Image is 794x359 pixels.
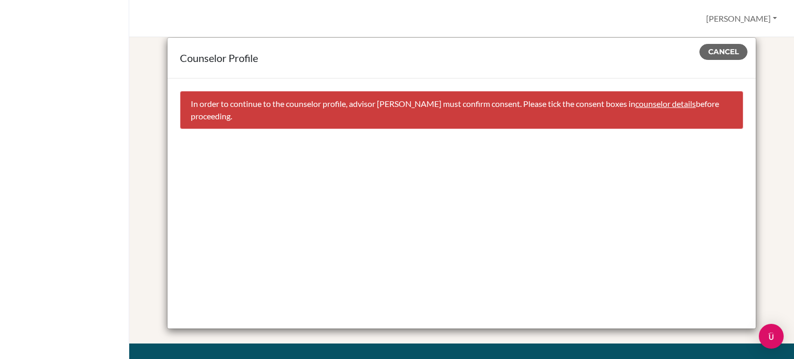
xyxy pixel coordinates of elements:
[699,44,747,60] button: Cancel
[708,47,739,56] span: Cancel
[759,324,784,349] div: Open Intercom Messenger
[635,99,696,108] a: counselor details
[701,9,782,28] button: [PERSON_NAME]
[180,50,743,66] div: Counselor Profile
[191,98,732,122] p: In order to continue to the counselor profile, advisor [PERSON_NAME] must confirm consent. Please...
